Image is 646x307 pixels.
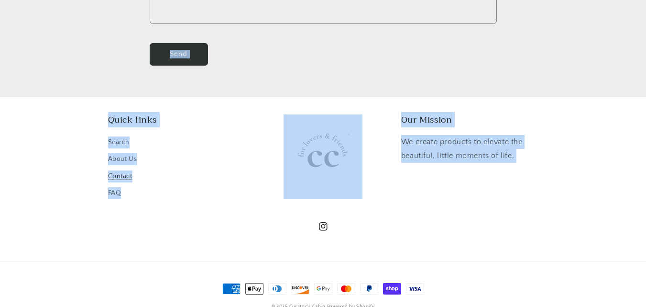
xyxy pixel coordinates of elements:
h2: Our Mission [401,114,538,125]
p: We create products to elevate the beautiful, little moments of life. [401,135,538,163]
h2: Quick links [108,114,245,125]
a: FAQ [108,185,121,202]
a: About Us [108,151,137,168]
a: Search [108,136,130,151]
button: Send [150,43,208,66]
a: Contact [108,168,132,185]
